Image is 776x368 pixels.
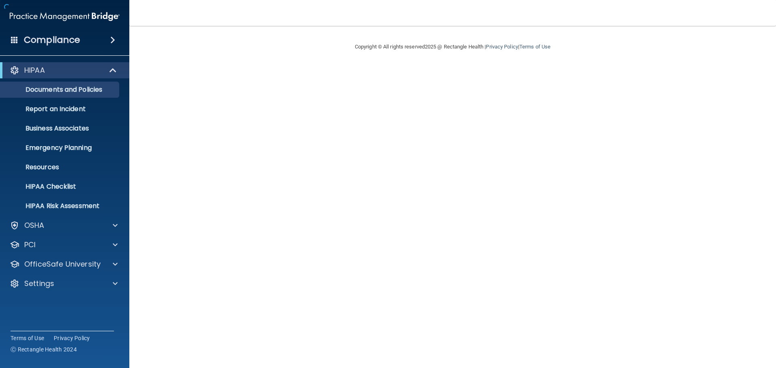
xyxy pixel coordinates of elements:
a: Privacy Policy [486,44,518,50]
a: Settings [10,279,118,288]
p: Settings [24,279,54,288]
p: Documents and Policies [5,86,116,94]
p: Emergency Planning [5,144,116,152]
a: OfficeSafe University [10,259,118,269]
p: HIPAA [24,65,45,75]
p: PCI [24,240,36,250]
p: HIPAA Risk Assessment [5,202,116,210]
a: Terms of Use [519,44,550,50]
a: Privacy Policy [54,334,90,342]
a: Terms of Use [11,334,44,342]
div: Copyright © All rights reserved 2025 @ Rectangle Health | | [305,34,600,60]
p: OSHA [24,221,44,230]
span: Ⓒ Rectangle Health 2024 [11,345,77,353]
p: Business Associates [5,124,116,132]
a: OSHA [10,221,118,230]
p: HIPAA Checklist [5,183,116,191]
img: PMB logo [10,8,120,25]
a: HIPAA [10,65,117,75]
h4: Compliance [24,34,80,46]
p: Report an Incident [5,105,116,113]
p: OfficeSafe University [24,259,101,269]
a: PCI [10,240,118,250]
p: Resources [5,163,116,171]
